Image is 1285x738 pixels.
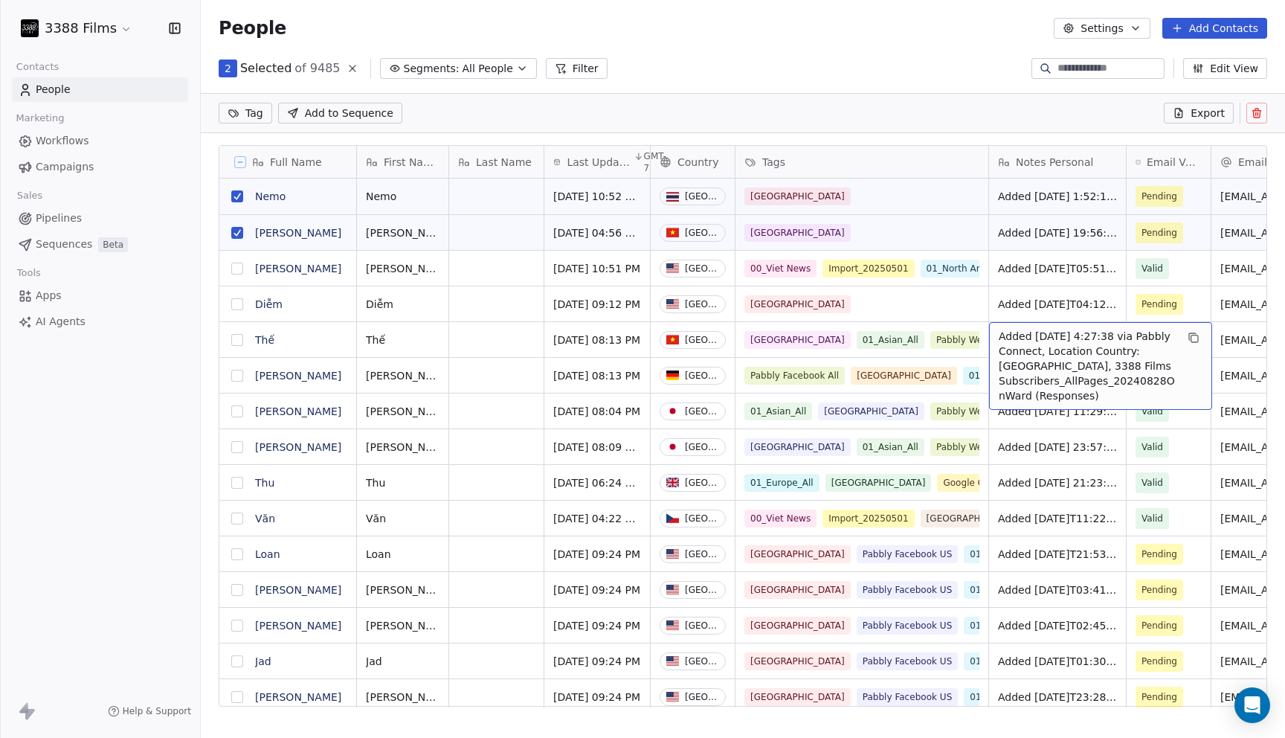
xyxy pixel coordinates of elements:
div: [GEOGRAPHIC_DATA] [685,370,719,381]
button: Filter [546,58,608,79]
span: Help & Support [123,705,191,717]
span: Jad [366,654,439,669]
span: Beta [98,237,128,252]
span: [GEOGRAPHIC_DATA] [744,688,851,706]
span: Valid [1141,440,1163,455]
img: 3388Films_Logo_White.jpg [21,19,39,37]
span: Valid [1141,261,1163,276]
div: Full Name [219,146,356,178]
a: Campaigns [12,155,188,179]
button: Tag [219,103,272,123]
span: 01_Asian_All [744,402,812,420]
span: Pending [1141,297,1177,312]
button: 3388 Films [18,16,135,41]
span: Pabbly Facebook US [857,617,959,635]
div: [GEOGRAPHIC_DATA] [685,513,719,524]
span: Pending [1141,225,1177,240]
span: Pabbly Facebook All [744,367,845,385]
span: Added [DATE] 1:52:13 via Pabbly Connect, Location Country: [GEOGRAPHIC_DATA], 3388 Films Subscrib... [998,189,1117,204]
div: [GEOGRAPHIC_DATA] [685,191,719,202]
span: 01_Europe_All [963,367,1038,385]
span: Added [DATE]T23:28:50+0000 via Pabbly Connect, Location Country: [GEOGRAPHIC_DATA], Facebook Lead... [998,690,1117,705]
div: [GEOGRAPHIC_DATA] [685,656,719,667]
a: Loan [255,548,280,560]
span: Added [DATE]T05:51:02+0000 via Pabbly Connect, Location Country: [GEOGRAPHIC_DATA], Facebook Lead... [998,261,1117,276]
div: Notes Personal [989,146,1126,178]
span: Campaigns [36,159,94,175]
span: [DATE] 06:24 AM [553,475,641,490]
div: Country [651,146,735,178]
span: Added [DATE] 11:29:09 via Pabbly Connect, Location Country: [GEOGRAPHIC_DATA], 3388 Films Subscri... [998,404,1117,419]
div: [GEOGRAPHIC_DATA] [685,692,719,702]
span: Pabbly Website [930,438,1011,456]
span: Add to Sequence [305,106,393,121]
span: [DATE] 09:24 PM [553,583,641,597]
span: [PERSON_NAME] [366,404,439,419]
span: Apps [36,288,62,304]
span: [GEOGRAPHIC_DATA] [921,510,1027,527]
div: [GEOGRAPHIC_DATA] [685,228,719,238]
span: 01_Asian_All [857,331,924,349]
span: People [36,82,71,97]
span: 01_Asian_All [857,438,924,456]
div: Last Updated DateGMT-7 [544,146,650,178]
a: AI Agents [12,309,188,334]
a: Help & Support [108,705,191,717]
div: [GEOGRAPHIC_DATA] [685,335,719,345]
button: 2 [219,60,237,77]
span: Pending [1141,547,1177,562]
span: Last Name [476,155,532,170]
span: Added [DATE] 19:56:06 via Pabbly Connect, Location Country: [GEOGRAPHIC_DATA], 3388 Films Subscri... [998,225,1117,240]
span: Thu [366,475,439,490]
span: Pending [1141,618,1177,633]
span: 00_Viet News [744,260,817,277]
div: [GEOGRAPHIC_DATA] [685,585,719,595]
span: 3388 Films [45,19,117,38]
span: Pabbly Facebook US [857,688,959,706]
span: [DATE] 04:56 AM [553,225,641,240]
a: [PERSON_NAME] [255,584,341,596]
a: Thu [255,477,274,489]
span: People [219,17,286,39]
span: Import_20250501 [822,260,914,277]
div: [GEOGRAPHIC_DATA] [685,442,719,452]
span: Google Contacts Import [937,474,1055,492]
span: 00_Viet News [744,510,817,527]
span: [DATE] 04:22 AM [553,511,641,526]
a: Thế [255,334,274,346]
div: Tags [735,146,988,178]
span: Notes Personal [1016,155,1093,170]
span: Sequences [36,237,92,252]
span: Pabbly Facebook US [857,581,959,599]
span: [GEOGRAPHIC_DATA] [744,652,851,670]
span: Added [DATE] 21:23:54 via Pabbly Connect, Location Country: [GEOGRAPHIC_DATA], 3388 Films Subscri... [998,475,1117,490]
span: [PERSON_NAME] [366,440,439,455]
span: Thế [366,333,439,347]
a: Văn [255,513,275,524]
a: [PERSON_NAME] [255,227,341,239]
div: Open Intercom Messenger [1234,687,1270,723]
span: [DATE] 08:04 PM [553,404,641,419]
span: [GEOGRAPHIC_DATA] [744,331,851,349]
span: [GEOGRAPHIC_DATA] [744,581,851,599]
a: Apps [12,283,188,308]
span: Valid [1141,404,1163,419]
a: [PERSON_NAME] [255,691,341,703]
span: Added [DATE] 4:27:38 via Pabbly Connect, Location Country: [GEOGRAPHIC_DATA], 3388 Films Subscrib... [999,329,1176,403]
span: Tools [10,262,47,284]
span: Pending [1141,189,1177,204]
div: First Name [357,146,448,178]
span: Loan [366,547,439,562]
span: Contacts [10,56,65,78]
span: Selected [240,60,292,77]
span: [GEOGRAPHIC_DATA] [818,402,924,420]
span: [GEOGRAPHIC_DATA] [744,438,851,456]
span: Added [DATE]T04:12:08+0000 via Pabbly Connect, Location Country: [GEOGRAPHIC_DATA], Facebook Lead... [998,297,1117,312]
div: [GEOGRAPHIC_DATA] [685,620,719,631]
span: [DATE] 08:13 PM [553,333,641,347]
span: Tags [762,155,785,170]
div: [GEOGRAPHIC_DATA] [685,478,719,488]
button: Settings [1054,18,1150,39]
span: AI Agents [36,314,86,330]
a: Nemo [255,190,286,202]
